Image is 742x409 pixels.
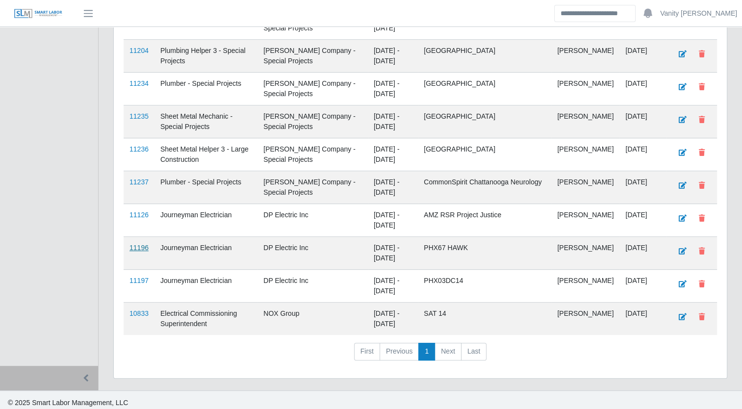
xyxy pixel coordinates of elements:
[129,244,149,252] a: 11196
[551,73,619,105] td: [PERSON_NAME]
[8,399,128,407] span: © 2025 Smart Labor Management, LLC
[154,40,257,73] td: Plumbing Helper 3 - Special Projects
[619,105,666,138] td: [DATE]
[551,237,619,270] td: [PERSON_NAME]
[418,105,551,138] td: [GEOGRAPHIC_DATA]
[129,309,149,317] a: 10833
[418,73,551,105] td: [GEOGRAPHIC_DATA]
[619,204,666,237] td: [DATE]
[257,204,368,237] td: DP Electric Inc
[154,237,257,270] td: Journeyman Electrician
[257,40,368,73] td: [PERSON_NAME] Company - Special Projects
[257,171,368,204] td: [PERSON_NAME] Company - Special Projects
[154,73,257,105] td: Plumber - Special Projects
[619,303,666,335] td: [DATE]
[619,73,666,105] td: [DATE]
[418,138,551,171] td: [GEOGRAPHIC_DATA]
[257,270,368,303] td: DP Electric Inc
[418,343,435,360] a: 1
[418,270,551,303] td: PHX03DC14
[660,8,737,19] a: Vanity [PERSON_NAME]
[129,79,149,87] a: 11234
[154,270,257,303] td: Journeyman Electrician
[551,40,619,73] td: [PERSON_NAME]
[368,105,418,138] td: [DATE] - [DATE]
[619,237,666,270] td: [DATE]
[129,112,149,120] a: 11235
[619,138,666,171] td: [DATE]
[554,5,636,22] input: Search
[154,138,257,171] td: Sheet Metal Helper 3 - Large Construction
[368,204,418,237] td: [DATE] - [DATE]
[257,237,368,270] td: DP Electric Inc
[551,171,619,204] td: [PERSON_NAME]
[368,73,418,105] td: [DATE] - [DATE]
[129,178,149,186] a: 11237
[257,138,368,171] td: [PERSON_NAME] Company - Special Projects
[124,343,717,368] nav: pagination
[154,171,257,204] td: Plumber - Special Projects
[368,171,418,204] td: [DATE] - [DATE]
[368,40,418,73] td: [DATE] - [DATE]
[257,105,368,138] td: [PERSON_NAME] Company - Special Projects
[14,8,63,19] img: SLM Logo
[154,105,257,138] td: Sheet Metal Mechanic - Special Projects
[418,303,551,335] td: SAT 14
[418,171,551,204] td: CommonSpirit Chattanooga Neurology
[418,40,551,73] td: [GEOGRAPHIC_DATA]
[619,40,666,73] td: [DATE]
[129,277,149,284] a: 11197
[418,204,551,237] td: AMZ RSR Project Justice
[619,270,666,303] td: [DATE]
[619,171,666,204] td: [DATE]
[368,303,418,335] td: [DATE] - [DATE]
[368,138,418,171] td: [DATE] - [DATE]
[551,303,619,335] td: [PERSON_NAME]
[129,47,149,54] a: 11204
[551,270,619,303] td: [PERSON_NAME]
[418,237,551,270] td: PHX67 HAWK
[368,237,418,270] td: [DATE] - [DATE]
[551,204,619,237] td: [PERSON_NAME]
[129,145,149,153] a: 11236
[257,303,368,335] td: NOX Group
[129,211,149,219] a: 11126
[368,270,418,303] td: [DATE] - [DATE]
[154,204,257,237] td: Journeyman Electrician
[257,73,368,105] td: [PERSON_NAME] Company - Special Projects
[154,303,257,335] td: Electrical Commissioning Superintendent
[551,138,619,171] td: [PERSON_NAME]
[551,105,619,138] td: [PERSON_NAME]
